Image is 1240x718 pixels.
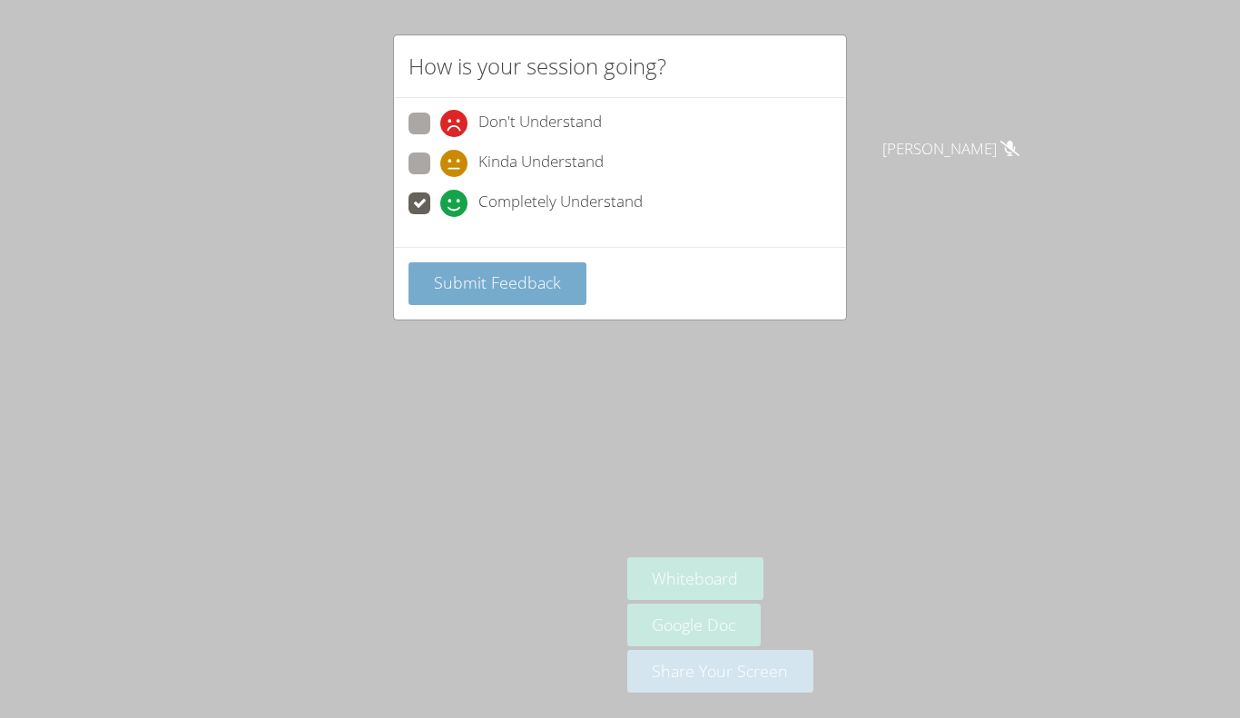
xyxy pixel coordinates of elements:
h2: How is your session going? [408,50,666,83]
span: Kinda Understand [478,150,604,177]
span: Submit Feedback [434,271,561,293]
span: Don't Understand [478,110,602,137]
span: Completely Understand [478,190,643,217]
button: Submit Feedback [408,262,586,305]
